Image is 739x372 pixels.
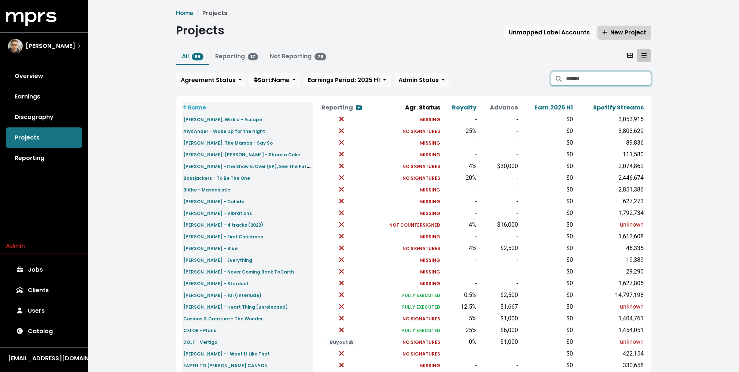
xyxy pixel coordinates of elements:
[519,184,574,196] td: $0
[478,254,519,266] td: -
[420,187,440,193] small: MISSING
[500,327,518,334] span: $6,000
[574,278,645,289] td: 1,627,805
[519,313,574,324] td: $0
[574,231,645,242] td: 1,613,608
[420,116,440,123] small: MISSING
[6,66,82,86] a: Overview
[420,362,440,369] small: MISSING
[402,327,440,334] small: FULLY EXECUTED
[183,280,249,287] small: [PERSON_NAME] - Stardust
[442,172,478,184] td: 20%
[478,360,519,371] td: -
[182,102,313,114] th: Name
[6,107,82,127] a: Discography
[442,266,478,278] td: -
[183,316,263,322] small: Cosmos & Creature - The Wonder
[6,86,82,107] a: Earnings
[519,289,574,301] td: $0
[574,324,645,336] td: 1,454,051
[183,175,250,181] small: Bassjackers - To Be The One
[402,292,440,298] small: FULLY EXECUTED
[402,245,440,252] small: NO SIGNATURES
[442,278,478,289] td: -
[500,291,518,298] span: $2,500
[402,175,440,181] small: NO SIGNATURES
[497,221,518,228] span: $16,000
[183,292,261,298] small: [PERSON_NAME] - 101 (Interlude)
[183,128,265,134] small: Alyx Ander - Wake Up for the Night
[192,53,203,60] span: 95
[183,220,263,229] a: [PERSON_NAME] - 4 tracks (2022)
[389,222,440,228] small: NOT COUNTERSIGNED
[519,125,574,137] td: $0
[574,137,645,149] td: 89,836
[6,260,82,280] a: Jobs
[593,103,644,112] a: Spotify Streams
[313,102,370,114] th: Reporting
[442,313,478,324] td: 5%
[183,279,249,287] a: [PERSON_NAME] - Stardust
[442,231,478,242] td: -
[574,360,645,371] td: 330,658
[270,52,326,60] a: Not Reporting78
[420,140,440,146] small: MISSING
[574,125,645,137] td: 3,803,629
[478,348,519,360] td: -
[574,289,645,301] td: 14,797,198
[181,76,236,84] span: Agreement Status
[519,336,574,348] td: $0
[183,197,244,205] a: [PERSON_NAME] - Collide
[183,256,252,264] a: [PERSON_NAME] - Everything
[574,114,645,125] td: 3,053,915
[176,23,224,37] h1: Projects
[420,210,440,216] small: MISSING
[566,72,651,86] input: Search projects
[478,172,519,184] td: -
[183,291,261,299] a: [PERSON_NAME] - 101 (Interlude)
[519,360,574,371] td: $0
[183,185,230,194] a: Blithe - Masochistic
[6,148,82,168] a: Reporting
[620,338,644,345] span: unknown
[442,219,478,231] td: 4%
[26,42,75,51] span: [PERSON_NAME]
[248,53,258,60] span: 17
[183,162,337,170] a: [PERSON_NAME] -The Show Is Over (EP), See The Future / Like You
[509,28,590,37] span: Unmapped Label Accounts
[574,207,645,219] td: 1,792,734
[6,321,82,342] a: Catalog
[519,160,574,172] td: $0
[519,254,574,266] td: $0
[478,114,519,125] td: -
[420,269,440,275] small: MISSING
[478,207,519,219] td: -
[519,149,574,160] td: $0
[519,301,574,313] td: $0
[183,245,238,252] small: [PERSON_NAME] - Blue
[183,304,288,310] small: [PERSON_NAME] - Heart Thing (unreleased)
[183,361,268,369] a: EARTH TO [PERSON_NAME] CANYON
[183,222,263,228] small: [PERSON_NAME] - 4 tracks (2022)
[478,231,519,242] td: -
[183,174,250,182] a: Bassjackers - To Be The One
[420,234,440,240] small: MISSING
[478,184,519,196] td: -
[442,254,478,266] td: -
[478,278,519,289] td: -
[183,140,273,146] small: [PERSON_NAME], The Mamas - Say So
[6,354,82,363] button: [EMAIL_ADDRESS][DOMAIN_NAME]
[183,302,288,311] a: [PERSON_NAME] - Heart Thing (unreleased)
[442,324,478,336] td: 25%
[442,137,478,149] td: -
[574,242,645,254] td: 46,335
[215,52,258,60] a: Reporting17
[519,278,574,289] td: $0
[183,209,252,217] a: [PERSON_NAME] - Vibrations
[183,351,270,357] small: [PERSON_NAME] - I Want It Like That
[420,280,440,287] small: MISSING
[183,362,268,369] small: EARTH TO [PERSON_NAME] CANYON
[519,266,574,278] td: $0
[478,125,519,137] td: -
